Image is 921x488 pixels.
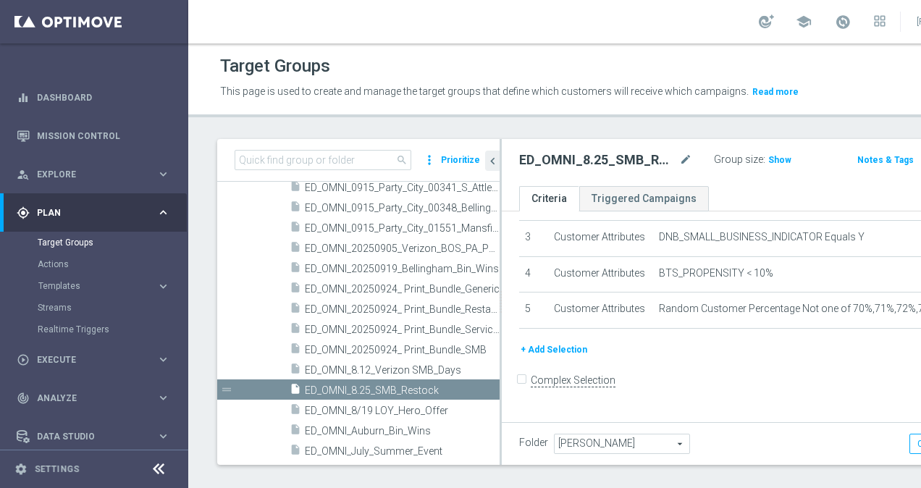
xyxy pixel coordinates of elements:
[38,319,187,340] div: Realtime Triggers
[305,222,500,235] span: ED_OMNI_0915_Party_City_01551_Mansfield
[659,267,773,279] span: BTS_PROPENSITY < 10%
[548,221,654,257] td: Customer Attributes
[37,117,170,155] a: Mission Control
[37,394,156,403] span: Analyze
[519,256,548,293] td: 4
[305,324,500,336] span: ED_OMNI_20250924_ Print_Bundle_Services
[156,353,170,366] i: keyboard_arrow_right
[486,154,500,168] i: chevron_left
[305,303,500,316] span: ED_OMNI_20250924_ Print_Bundle_Restarurant
[519,221,548,257] td: 3
[38,297,187,319] div: Streams
[16,431,171,442] div: Data Studio keyboard_arrow_right
[156,206,170,219] i: keyboard_arrow_right
[35,465,79,474] a: Settings
[305,425,500,437] span: ED_OMNI_Auburn_Bin_Wins
[37,356,156,364] span: Execute
[17,430,156,443] div: Data Studio
[305,344,500,356] span: ED_OMNI_20250924_ Print_Bundle_SMB
[290,424,301,440] i: insert_drive_file
[519,293,548,329] td: 5
[290,444,301,460] i: insert_drive_file
[17,78,170,117] div: Dashboard
[235,150,411,170] input: Quick find group or folder
[290,383,301,400] i: insert_drive_file
[38,258,151,270] a: Actions
[16,169,171,180] button: person_search Explore keyboard_arrow_right
[290,241,301,258] i: insert_drive_file
[38,280,171,292] button: Templates keyboard_arrow_right
[439,151,482,170] button: Prioritize
[38,253,187,275] div: Actions
[579,186,709,211] a: Triggered Campaigns
[796,14,812,30] span: school
[38,324,151,335] a: Realtime Triggers
[290,221,301,237] i: insert_drive_file
[305,364,500,376] span: ED_OMNI_8.12_Verizon SMB_Days
[290,261,301,278] i: insert_drive_file
[519,186,579,211] a: Criteria
[37,432,156,441] span: Data Studio
[38,232,187,253] div: Target Groups
[17,353,30,366] i: play_circle_outline
[519,342,589,358] button: + Add Selection
[763,153,765,166] label: :
[290,322,301,339] i: insert_drive_file
[290,403,301,420] i: insert_drive_file
[37,78,170,117] a: Dashboard
[14,463,28,476] i: settings
[16,207,171,219] button: gps_fixed Plan keyboard_arrow_right
[659,231,865,243] span: DNB_SMALL_BUSINESS_INDICATOR Equals Y
[220,56,330,77] h1: Target Groups
[714,153,763,166] label: Group size
[17,206,156,219] div: Plan
[519,437,548,449] label: Folder
[290,201,301,217] i: insert_drive_file
[531,374,615,387] label: Complex Selection
[38,302,151,314] a: Streams
[220,85,749,97] span: This page is used to create and manage the target groups that define which customers will receive...
[548,293,654,329] td: Customer Attributes
[768,155,791,165] span: Show
[37,209,156,217] span: Plan
[751,84,800,100] button: Read more
[38,275,187,297] div: Templates
[290,180,301,197] i: insert_drive_file
[305,202,500,214] span: ED_OMNI_0915_Party_City_00348_Bellingham
[37,170,156,179] span: Explore
[38,237,151,248] a: Target Groups
[290,282,301,298] i: insert_drive_file
[17,168,156,181] div: Explore
[856,152,915,168] button: Notes & Tags
[16,392,171,404] div: track_changes Analyze keyboard_arrow_right
[17,206,30,219] i: gps_fixed
[305,384,500,397] span: ED_OMNI_8.25_SMB_Restock
[679,151,692,169] i: mode_edit
[305,283,500,295] span: ED_OMNI_20250924_ Print_Bundle_Generic
[17,392,156,405] div: Analyze
[16,354,171,366] button: play_circle_outline Execute keyboard_arrow_right
[156,429,170,443] i: keyboard_arrow_right
[305,445,500,458] span: ED_OMNI_July_Summer_Event
[290,342,301,359] i: insert_drive_file
[156,167,170,181] i: keyboard_arrow_right
[422,150,437,170] i: more_vert
[290,363,301,379] i: insert_drive_file
[485,151,500,171] button: chevron_left
[16,92,171,104] button: equalizer Dashboard
[38,282,142,290] span: Templates
[17,91,30,104] i: equalizer
[17,117,170,155] div: Mission Control
[305,263,500,275] span: ED_OMNI_20250919_Bellingham_Bin_Wins
[17,353,156,366] div: Execute
[156,279,170,293] i: keyboard_arrow_right
[305,405,500,417] span: ED_OMNI_8/19 LOY_Hero_Offer
[519,151,676,169] h2: ED_OMNI_8.25_SMB_Restock
[16,130,171,142] button: Mission Control
[396,154,408,166] span: search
